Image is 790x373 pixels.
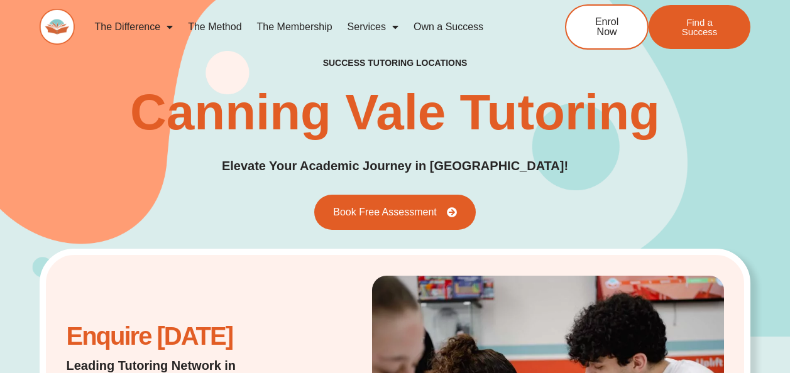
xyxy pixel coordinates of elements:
[314,195,476,230] a: Book Free Assessment
[649,5,750,49] a: Find a Success
[667,18,732,36] span: Find a Success
[565,4,649,50] a: Enrol Now
[333,207,437,217] span: Book Free Assessment
[66,328,297,344] h2: Enquire [DATE]
[87,13,525,41] nav: Menu
[250,13,340,41] a: The Membership
[180,13,249,41] a: The Method
[130,87,660,138] h1: Canning Vale Tutoring
[340,13,406,41] a: Services
[87,13,181,41] a: The Difference
[585,17,628,37] span: Enrol Now
[406,13,491,41] a: Own a Success
[222,156,568,176] p: Elevate Your Academic Journey in [GEOGRAPHIC_DATA]!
